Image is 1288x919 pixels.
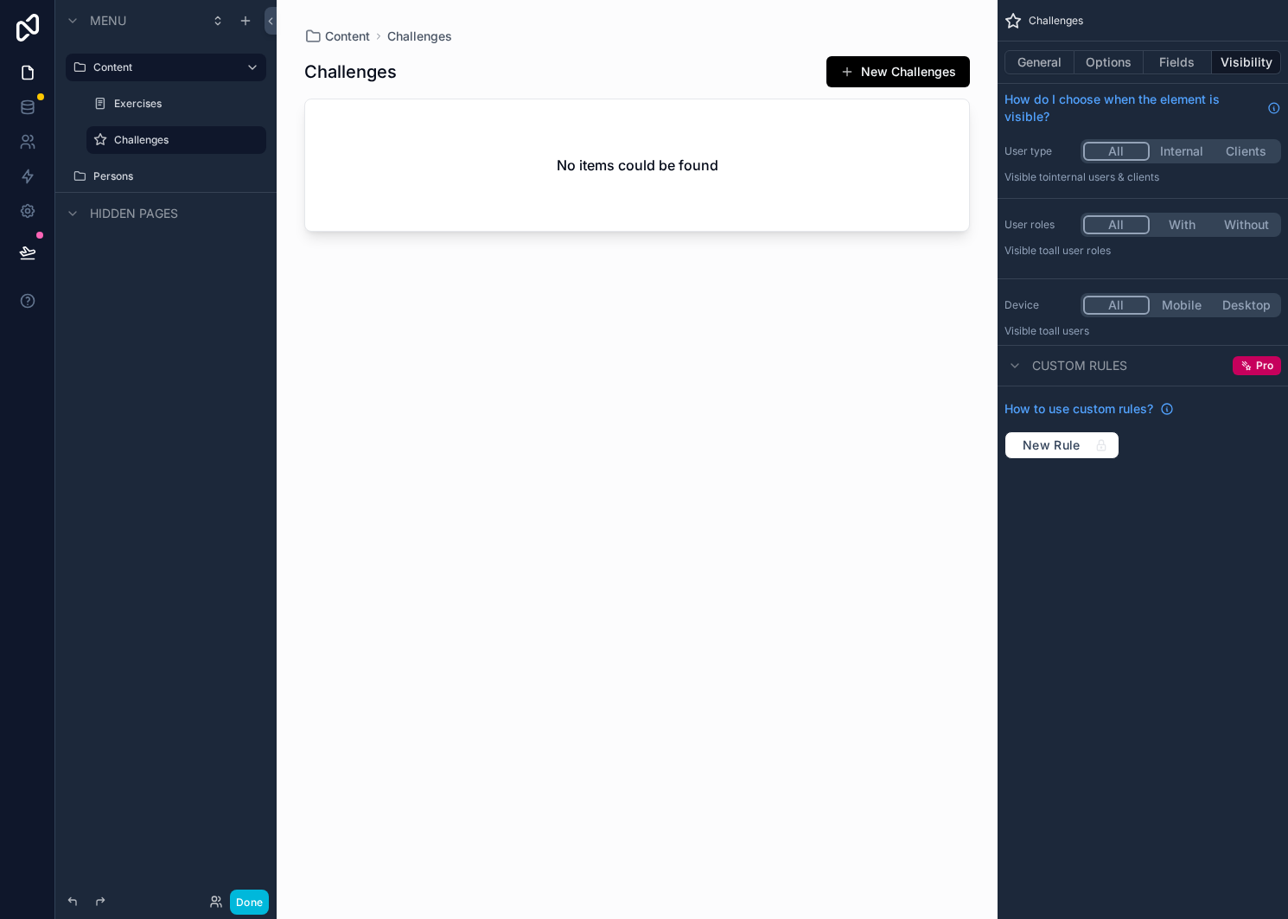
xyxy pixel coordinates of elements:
button: Without [1214,215,1278,234]
span: How to use custom rules? [1004,400,1153,418]
button: Internal [1150,142,1215,161]
button: All [1083,296,1150,315]
span: all users [1049,324,1089,337]
span: All user roles [1049,244,1111,257]
button: Fields [1144,50,1213,74]
span: Challenges [1029,14,1083,28]
label: Exercises [114,97,256,111]
label: Challenges [114,133,256,147]
button: New Rule [1004,431,1119,459]
button: Mobile [1150,296,1215,315]
span: Pro [1256,359,1273,373]
label: Content [93,61,232,74]
span: How do I choose when the element is visible? [1004,91,1260,125]
button: Done [230,890,269,915]
a: How to use custom rules? [1004,400,1174,418]
a: How do I choose when the element is visible? [1004,91,1281,125]
button: Desktop [1214,296,1278,315]
button: Clients [1214,142,1278,161]
p: Visible to [1004,170,1281,184]
button: General [1004,50,1074,74]
button: With [1150,215,1215,234]
label: User roles [1004,218,1074,232]
label: Device [1004,298,1074,312]
span: New Rule [1016,437,1087,453]
button: All [1083,142,1150,161]
button: Visibility [1212,50,1281,74]
span: Internal users & clients [1049,170,1159,183]
p: Visible to [1004,324,1281,338]
label: Persons [93,169,256,183]
p: Visible to [1004,244,1281,258]
span: Menu [90,12,126,29]
label: User type [1004,144,1074,158]
span: Hidden pages [90,205,178,222]
span: Custom rules [1032,357,1127,374]
button: Options [1074,50,1144,74]
button: All [1083,215,1150,234]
